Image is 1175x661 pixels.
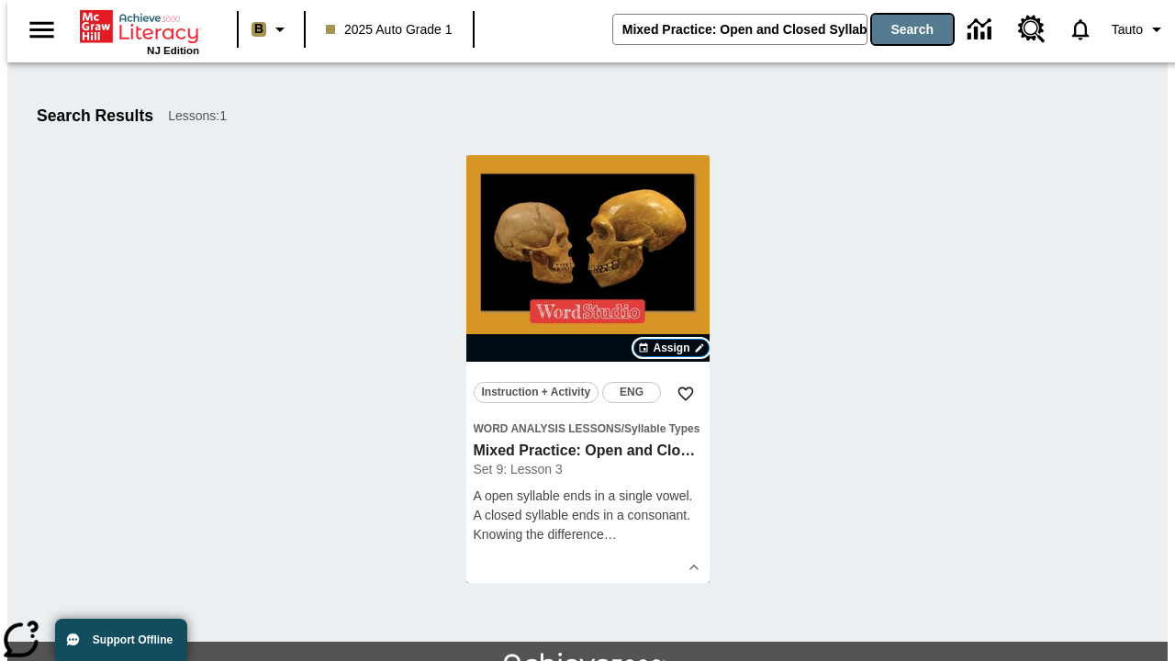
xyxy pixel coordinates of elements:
button: ENG [602,382,661,403]
span: B [254,17,263,40]
button: Assign Choose Dates [633,339,709,357]
button: Show Details [680,554,708,581]
span: Topic: Word Analysis Lessons/Syllable Types [474,419,702,438]
span: Instruction + Activity [482,383,591,402]
a: Resource Center, Will open in new tab [1007,5,1057,54]
span: Syllable Types [624,422,699,435]
span: NJ Edition [147,45,199,56]
button: Instruction + Activity [474,382,599,403]
div: Home [80,6,199,56]
span: ENG [620,383,643,402]
span: … [604,527,617,542]
button: Search [872,15,953,44]
span: Assign [653,340,689,356]
span: e [597,527,604,542]
button: Support Offline [55,619,187,661]
a: Notifications [1057,6,1104,53]
button: Open side menu [15,3,69,57]
button: Boost Class color is light brown. Change class color [244,13,298,46]
span: Lessons : 1 [168,106,227,126]
a: Home [80,8,199,45]
div: lesson details [466,155,710,583]
button: Profile/Settings [1104,13,1175,46]
a: Data Center [957,5,1007,55]
span: 2025 Auto Grade 1 [326,20,453,39]
h3: Mixed Practice: Open and Closed Syllables [474,442,702,461]
div: A open syllable ends in a single vowel. A closed syllable ends in a consonant. Knowing the differenc [474,487,702,544]
span: Tauto [1112,20,1143,39]
input: search field [613,15,867,44]
h1: Search Results [37,106,153,126]
button: Add to Favorites [669,377,702,410]
span: Support Offline [93,633,173,646]
span: Word Analysis Lessons [474,422,621,435]
span: / [621,422,624,435]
